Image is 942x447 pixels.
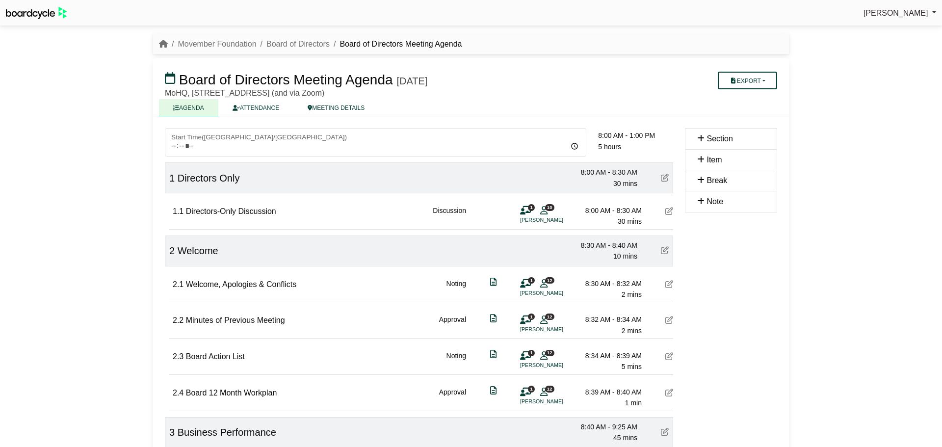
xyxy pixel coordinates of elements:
[186,389,277,397] span: Board 12 Month Workplan
[179,72,393,87] span: Board of Directors Meeting Agenda
[439,387,466,409] div: Approval
[159,99,218,116] a: AGENDA
[706,134,733,143] span: Section
[446,278,466,300] div: Noting
[573,350,642,361] div: 8:34 AM - 8:39 AM
[622,290,642,298] span: 2 mins
[545,386,554,392] span: 12
[863,7,936,20] a: [PERSON_NAME]
[618,217,642,225] span: 30 mins
[178,40,256,48] a: Movember Foundation
[178,245,218,256] span: Welcome
[396,75,427,87] div: [DATE]
[598,143,621,151] span: 5 hours
[159,38,462,51] nav: breadcrumb
[6,7,67,19] img: BoardcycleBlackGreen-aaafeed430059cb809a45853b8cf6d952af9d84e6e89e1f1685b34bfd5cb7d64.svg
[520,361,594,369] li: [PERSON_NAME]
[706,176,727,184] span: Break
[293,99,379,116] a: MEETING DETAILS
[178,427,276,438] span: Business Performance
[169,173,175,184] span: 1
[169,245,175,256] span: 2
[598,130,673,141] div: 8:00 AM - 1:00 PM
[573,387,642,397] div: 8:39 AM - 8:40 AM
[186,207,276,215] span: Directors-Only Discussion
[446,350,466,372] div: Noting
[528,386,535,392] span: 1
[613,180,637,187] span: 30 mins
[528,277,535,284] span: 1
[622,363,642,370] span: 5 mins
[613,434,637,442] span: 45 mins
[520,325,594,334] li: [PERSON_NAME]
[186,280,297,289] span: Welcome, Apologies & Conflicts
[573,205,642,216] div: 8:00 AM - 8:30 AM
[528,350,535,356] span: 1
[545,314,554,320] span: 12
[625,399,642,407] span: 1 min
[330,38,462,51] li: Board of Directors Meeting Agenda
[439,314,466,336] div: Approval
[433,205,466,227] div: Discussion
[520,289,594,297] li: [PERSON_NAME]
[706,156,722,164] span: Item
[706,197,723,206] span: Note
[545,277,554,284] span: 12
[622,327,642,335] span: 2 mins
[173,389,183,397] span: 2.4
[545,204,554,210] span: 10
[569,240,637,251] div: 8:30 AM - 8:40 AM
[173,352,183,361] span: 2.3
[165,89,324,97] span: MoHQ, [STREET_ADDRESS] (and via Zoom)
[186,352,245,361] span: Board Action List
[266,40,330,48] a: Board of Directors
[169,427,175,438] span: 3
[520,397,594,406] li: [PERSON_NAME]
[569,421,637,432] div: 8:40 AM - 9:25 AM
[218,99,293,116] a: ATTENDANCE
[718,72,777,89] button: Export
[545,350,554,356] span: 12
[573,278,642,289] div: 8:30 AM - 8:32 AM
[573,314,642,325] div: 8:32 AM - 8:34 AM
[528,204,535,210] span: 1
[863,9,928,17] span: [PERSON_NAME]
[613,252,637,260] span: 10 mins
[173,316,183,324] span: 2.2
[173,207,183,215] span: 1.1
[173,280,183,289] span: 2.1
[520,216,594,224] li: [PERSON_NAME]
[186,316,285,324] span: Minutes of Previous Meeting
[569,167,637,178] div: 8:00 AM - 8:30 AM
[528,314,535,320] span: 1
[178,173,240,184] span: Directors Only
